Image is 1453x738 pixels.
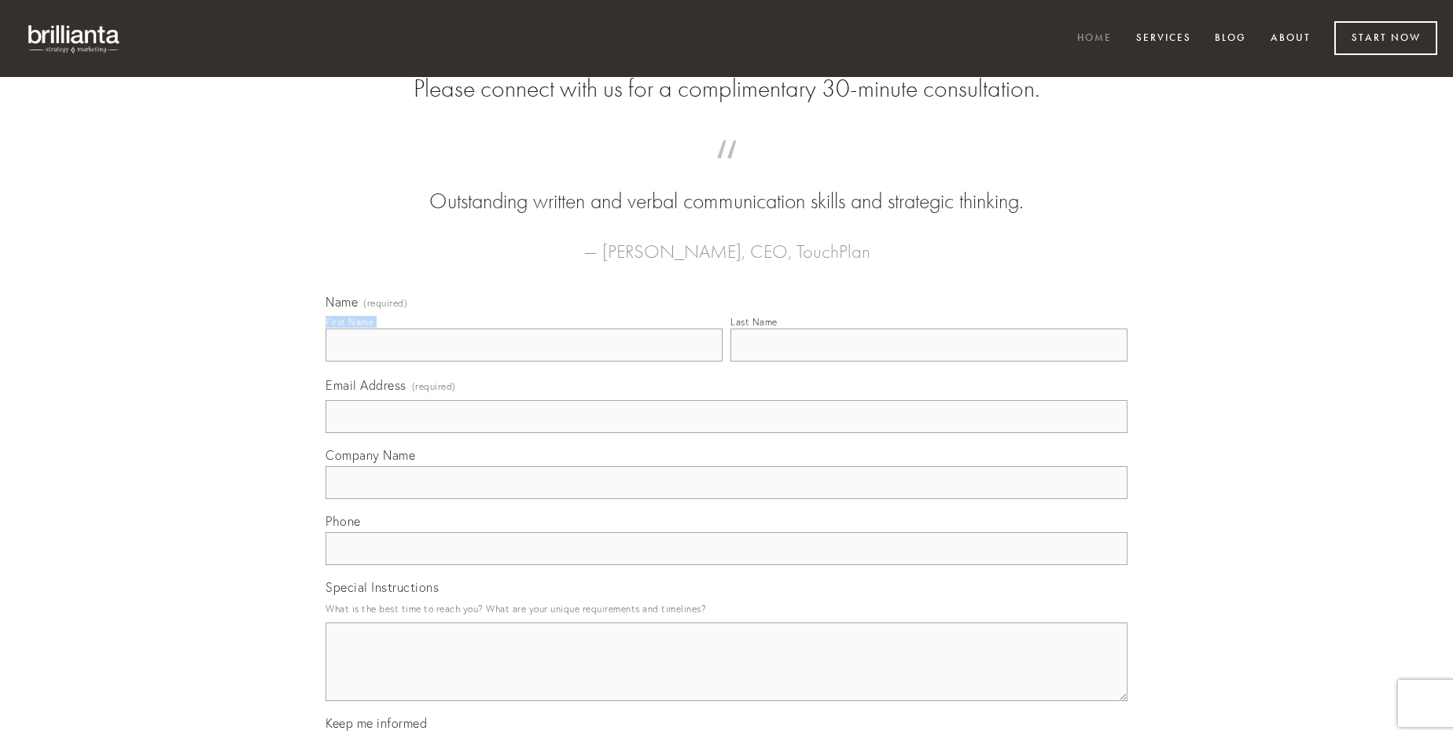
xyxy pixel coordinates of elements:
span: Special Instructions [326,579,439,595]
span: Company Name [326,447,415,463]
span: (required) [363,299,407,308]
span: Keep me informed [326,715,427,731]
img: brillianta - research, strategy, marketing [16,16,134,61]
div: First Name [326,316,373,328]
h2: Please connect with us for a complimentary 30-minute consultation. [326,74,1127,104]
a: Blog [1205,26,1256,52]
span: Phone [326,513,361,529]
div: Last Name [730,316,778,328]
span: “ [351,156,1102,186]
a: Home [1067,26,1122,52]
span: (required) [412,376,456,397]
blockquote: Outstanding written and verbal communication skills and strategic thinking. [351,156,1102,217]
span: Email Address [326,377,406,393]
figcaption: — [PERSON_NAME], CEO, TouchPlan [351,217,1102,267]
a: About [1260,26,1321,52]
a: Services [1126,26,1201,52]
span: Name [326,294,358,310]
p: What is the best time to reach you? What are your unique requirements and timelines? [326,598,1127,619]
a: Start Now [1334,21,1437,55]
